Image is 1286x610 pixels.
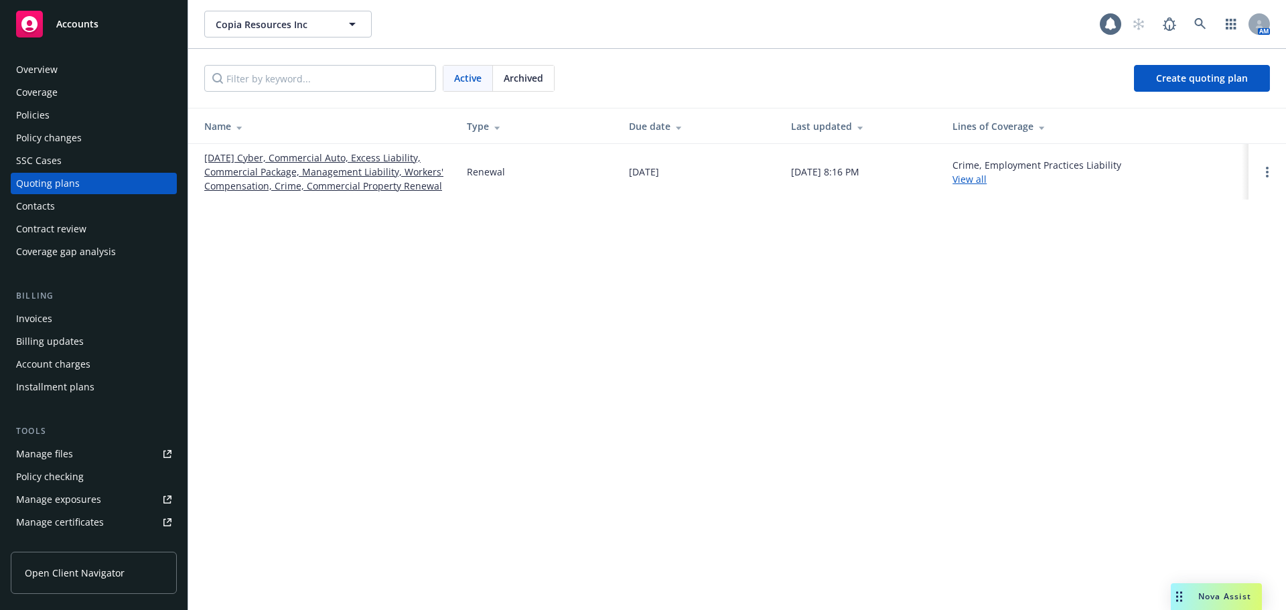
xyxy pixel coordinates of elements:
[11,59,177,80] a: Overview
[204,65,436,92] input: Filter by keyword...
[952,119,1238,133] div: Lines of Coverage
[11,104,177,126] a: Policies
[56,19,98,29] span: Accounts
[1125,11,1152,37] a: Start snowing
[204,119,445,133] div: Name
[11,308,177,329] a: Invoices
[11,466,177,487] a: Policy checking
[1218,11,1244,37] a: Switch app
[629,119,770,133] div: Due date
[11,127,177,149] a: Policy changes
[204,11,372,37] button: Copia Resources Inc
[1134,65,1270,92] a: Create quoting plan
[791,165,859,179] div: [DATE] 8:16 PM
[1156,72,1248,84] span: Create quoting plan
[11,512,177,533] a: Manage certificates
[1171,583,1188,610] div: Drag to move
[791,119,932,133] div: Last updated
[216,17,332,31] span: Copia Resources Inc
[16,150,62,171] div: SSC Cases
[11,5,177,43] a: Accounts
[1187,11,1214,37] a: Search
[11,425,177,438] div: Tools
[16,241,116,262] div: Coverage gap analysis
[16,173,80,194] div: Quoting plans
[11,82,177,103] a: Coverage
[16,534,84,556] div: Manage claims
[1156,11,1183,37] a: Report a Bug
[467,119,608,133] div: Type
[16,82,58,103] div: Coverage
[11,354,177,375] a: Account charges
[16,104,50,126] div: Policies
[16,331,84,352] div: Billing updates
[1198,591,1251,602] span: Nova Assist
[16,512,104,533] div: Manage certificates
[1259,164,1275,180] a: Open options
[16,127,82,149] div: Policy changes
[454,71,482,85] span: Active
[504,71,543,85] span: Archived
[11,218,177,240] a: Contract review
[1171,583,1262,610] button: Nova Assist
[11,534,177,556] a: Manage claims
[16,489,101,510] div: Manage exposures
[11,289,177,303] div: Billing
[11,489,177,510] a: Manage exposures
[11,150,177,171] a: SSC Cases
[467,165,505,179] div: Renewal
[952,158,1121,186] div: Crime, Employment Practices Liability
[16,466,84,487] div: Policy checking
[16,308,52,329] div: Invoices
[11,173,177,194] a: Quoting plans
[16,376,94,398] div: Installment plans
[25,566,125,580] span: Open Client Navigator
[952,173,987,185] a: View all
[11,443,177,465] a: Manage files
[11,196,177,217] a: Contacts
[16,354,90,375] div: Account charges
[16,196,55,217] div: Contacts
[11,241,177,262] a: Coverage gap analysis
[16,218,86,240] div: Contract review
[11,331,177,352] a: Billing updates
[204,151,445,193] a: [DATE] Cyber, Commercial Auto, Excess Liability, Commercial Package, Management Liability, Worker...
[16,59,58,80] div: Overview
[11,376,177,398] a: Installment plans
[629,165,659,179] div: [DATE]
[16,443,73,465] div: Manage files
